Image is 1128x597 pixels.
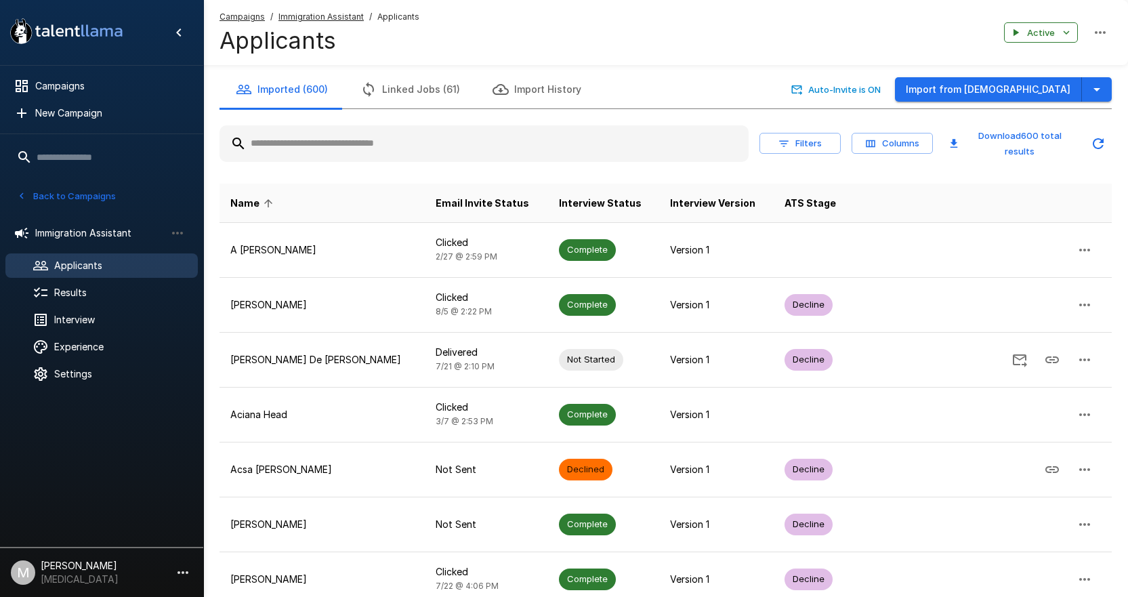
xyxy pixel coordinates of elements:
u: Campaigns [220,12,265,22]
button: Filters [759,133,841,154]
span: Decline [785,463,833,476]
span: 3/7 @ 2:53 PM [436,416,493,426]
span: Complete [559,408,616,421]
button: Import from [DEMOGRAPHIC_DATA] [895,77,1082,102]
p: Clicked [436,565,537,579]
p: Version 1 [670,408,763,421]
p: A [PERSON_NAME] [230,243,414,257]
span: Send Invitation [1003,353,1036,365]
p: Version 1 [670,463,763,476]
span: / [270,10,273,24]
p: Clicked [436,400,537,414]
span: Applicants [377,10,419,24]
span: Complete [559,518,616,531]
span: Decline [785,353,833,366]
span: Interview Status [559,195,642,211]
button: Active [1004,22,1078,43]
p: [PERSON_NAME] [230,573,414,586]
span: ATS Stage [785,195,836,211]
span: Decline [785,298,833,311]
p: Version 1 [670,298,763,312]
p: Version 1 [670,353,763,367]
span: 7/22 @ 4:06 PM [436,581,499,591]
span: Interview Version [670,195,755,211]
p: Version 1 [670,518,763,531]
button: Auto-Invite is ON [789,79,884,100]
span: Complete [559,298,616,311]
span: Name [230,195,277,211]
span: Email Invite Status [436,195,529,211]
p: Clicked [436,236,537,249]
button: Download600 total results [944,125,1079,162]
p: [PERSON_NAME] [230,298,414,312]
p: Aciana Head [230,408,414,421]
span: 8/5 @ 2:22 PM [436,306,492,316]
span: Decline [785,518,833,531]
p: Not Sent [436,463,537,476]
p: Acsa [PERSON_NAME] [230,463,414,476]
span: 2/27 @ 2:59 PM [436,251,497,262]
p: [PERSON_NAME] De [PERSON_NAME] [230,353,414,367]
button: Linked Jobs (61) [344,70,476,108]
p: Version 1 [670,573,763,586]
span: Copy Interview Link [1036,463,1068,474]
span: Copy Interview Link [1036,353,1068,365]
span: / [369,10,372,24]
p: Clicked [436,291,537,304]
p: Delivered [436,346,537,359]
p: Not Sent [436,518,537,531]
button: Columns [852,133,933,154]
button: Import History [476,70,598,108]
p: [PERSON_NAME] [230,518,414,531]
h4: Applicants [220,26,419,55]
button: Imported (600) [220,70,344,108]
span: 7/21 @ 2:10 PM [436,361,495,371]
span: Complete [559,243,616,256]
span: Decline [785,573,833,585]
button: Updated Today - 12:56 PM [1085,130,1112,157]
u: Immigration Assistant [278,12,364,22]
span: Complete [559,573,616,585]
span: Declined [559,463,612,476]
span: Not Started [559,353,623,366]
p: Version 1 [670,243,763,257]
